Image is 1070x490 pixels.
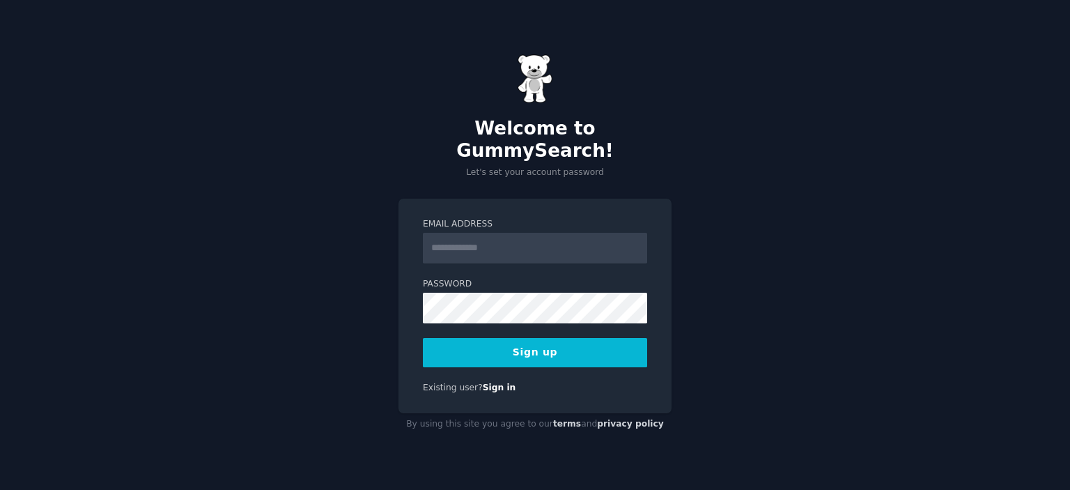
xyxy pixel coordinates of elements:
img: Gummy Bear [518,54,552,103]
button: Sign up [423,338,647,367]
label: Email Address [423,218,647,231]
p: Let's set your account password [398,167,672,179]
h2: Welcome to GummySearch! [398,118,672,162]
a: terms [553,419,581,429]
label: Password [423,278,647,291]
a: Sign in [483,383,516,392]
span: Existing user? [423,383,483,392]
a: privacy policy [597,419,664,429]
div: By using this site you agree to our and [398,413,672,436]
